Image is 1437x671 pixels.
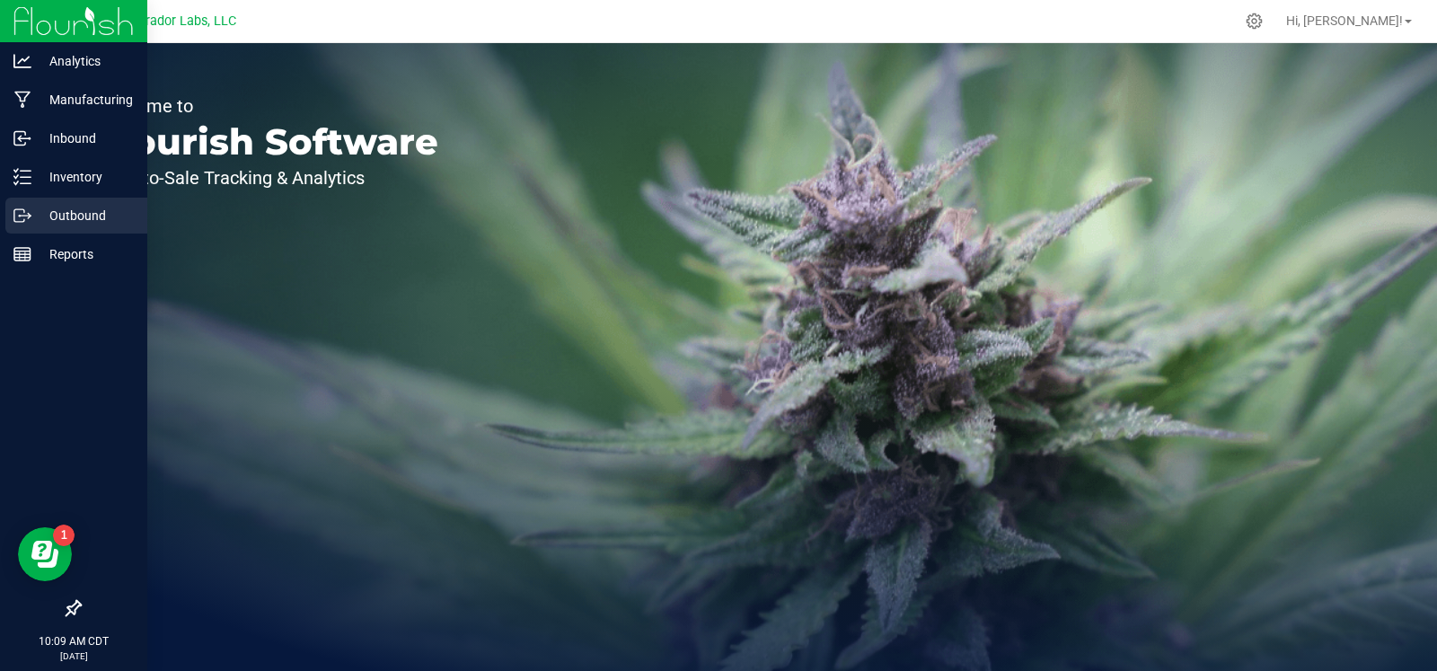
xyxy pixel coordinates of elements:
[13,129,31,147] inline-svg: Inbound
[31,89,139,110] p: Manufacturing
[1243,13,1265,30] div: Manage settings
[97,97,438,115] p: Welcome to
[13,91,31,109] inline-svg: Manufacturing
[53,525,75,546] iframe: Resource center unread badge
[31,128,139,149] p: Inbound
[13,168,31,186] inline-svg: Inventory
[8,649,139,663] p: [DATE]
[13,52,31,70] inline-svg: Analytics
[8,633,139,649] p: 10:09 AM CDT
[13,207,31,225] inline-svg: Outbound
[1286,13,1403,28] span: Hi, [PERSON_NAME]!
[31,50,139,72] p: Analytics
[97,124,438,160] p: Flourish Software
[18,527,72,581] iframe: Resource center
[31,166,139,188] p: Inventory
[13,245,31,263] inline-svg: Reports
[31,205,139,226] p: Outbound
[130,13,236,29] span: Curador Labs, LLC
[31,243,139,265] p: Reports
[97,169,438,187] p: Seed-to-Sale Tracking & Analytics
